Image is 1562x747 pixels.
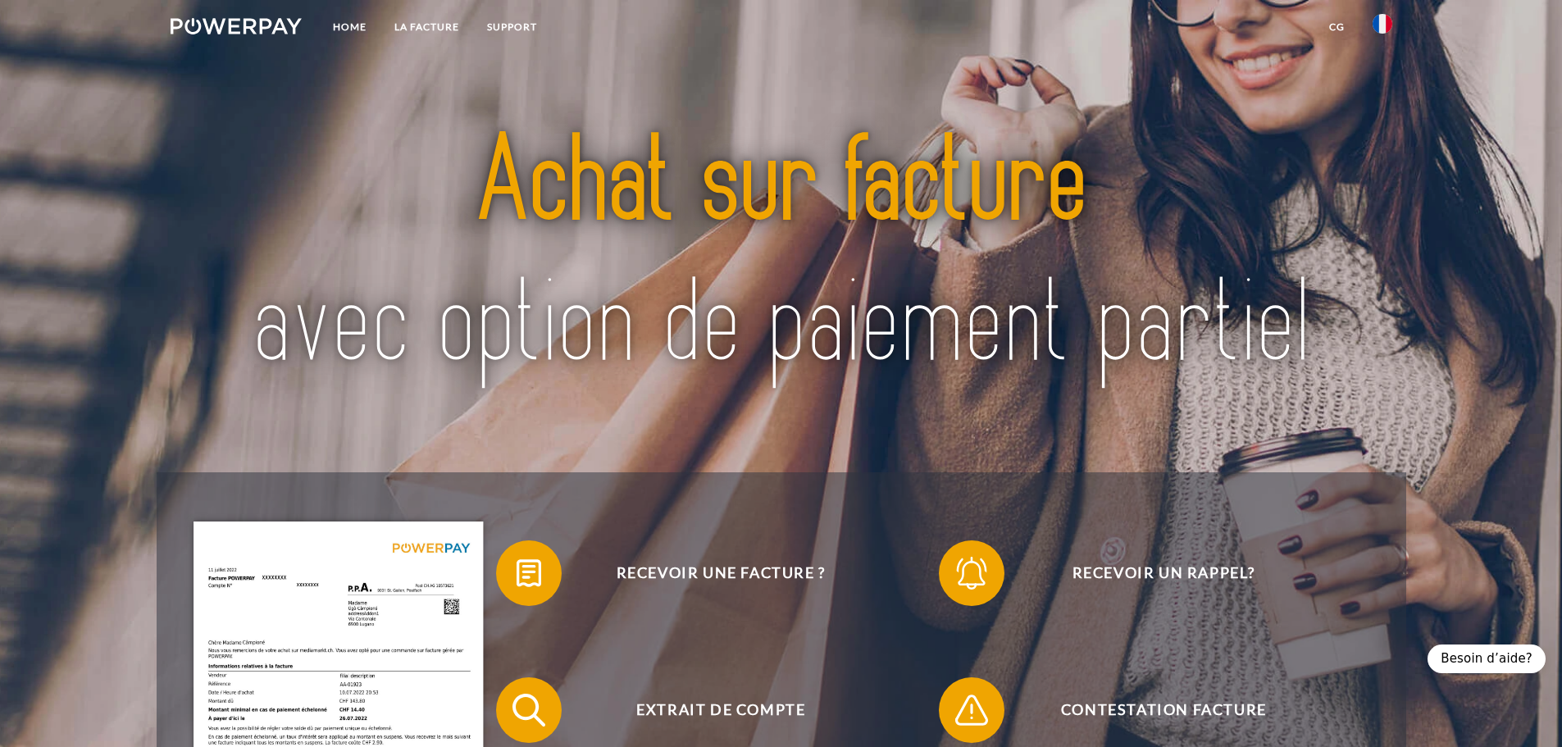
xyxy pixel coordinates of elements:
img: title-powerpay_fr.svg [230,75,1332,434]
span: Contestation Facture [963,677,1364,743]
a: CG [1315,12,1359,42]
button: Extrait de compte [496,677,922,743]
div: Besoin d’aide? [1428,645,1546,673]
button: Recevoir une facture ? [496,540,922,606]
span: Extrait de compte [520,677,922,743]
img: fr [1373,14,1392,34]
a: Support [473,12,551,42]
img: qb_bill.svg [508,553,549,594]
button: Recevoir un rappel? [939,540,1365,606]
a: Home [319,12,380,42]
span: Recevoir un rappel? [963,540,1364,606]
img: qb_search.svg [508,690,549,731]
img: logo-powerpay-white.svg [171,18,303,34]
img: qb_bell.svg [951,553,992,594]
span: Recevoir une facture ? [520,540,922,606]
a: LA FACTURE [380,12,473,42]
button: Contestation Facture [939,677,1365,743]
img: qb_warning.svg [951,690,992,731]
